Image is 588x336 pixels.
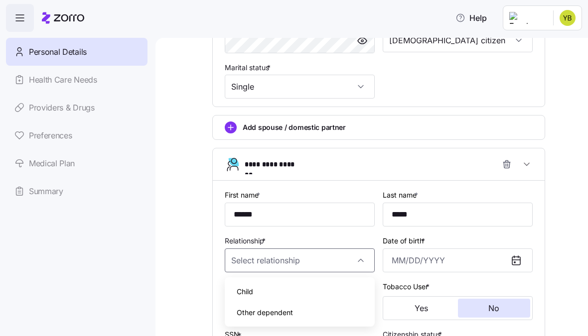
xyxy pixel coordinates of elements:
a: Personal Details [6,38,147,66]
span: Add spouse / domestic partner [243,122,346,132]
input: Select relationship [225,248,375,272]
button: Help [447,8,495,28]
span: Child [237,286,253,297]
span: Personal Details [29,46,87,58]
img: 5b0d7ca538dccfb292f61eb491da9057 [560,10,576,26]
span: Help [455,12,487,24]
label: Date of birth [383,235,427,246]
label: Tobacco User [383,281,432,292]
label: Marital status [225,62,273,73]
span: Other dependent [237,307,293,318]
label: Relationship [225,235,268,246]
input: Select citizenship status [383,28,533,52]
input: Select marital status [225,75,375,99]
span: No [488,304,499,312]
input: MM/DD/YYYY [383,248,533,272]
label: First name [225,190,262,201]
img: Employer logo [509,12,545,24]
span: Yes [415,304,428,312]
svg: add icon [225,121,237,133]
label: Last name [383,190,420,201]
